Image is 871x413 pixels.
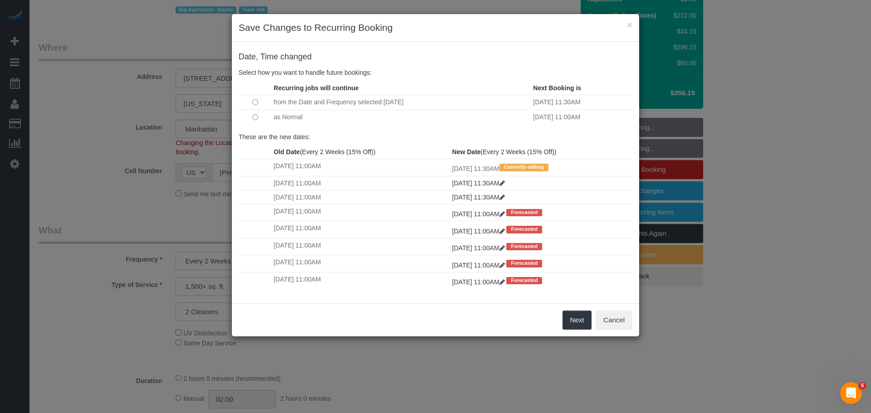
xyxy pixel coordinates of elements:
th: (Every 2 Weeks (15% Off)) [271,145,450,159]
p: Select how you want to handle future bookings: [239,68,632,77]
td: [DATE] 11:00AM [271,204,450,221]
span: 5 [859,382,866,389]
td: [DATE] 11:30AM [531,95,632,110]
th: (Every 2 Weeks (15% Off)) [450,145,632,159]
span: Forecasted [506,243,542,250]
strong: New Date [452,148,481,155]
strong: Old Date [274,148,300,155]
h3: Save Changes to Recurring Booking [239,21,632,34]
a: [DATE] 11:00AM [452,262,507,269]
button: Cancel [596,311,632,330]
td: [DATE] 11:00AM [271,176,450,190]
span: Currently editing [499,164,548,171]
td: [DATE] 11:00AM [271,159,450,176]
span: Forecasted [506,226,542,233]
td: [DATE] 11:00AM [271,221,450,238]
iframe: Intercom live chat [840,382,862,404]
span: Forecasted [506,260,542,267]
td: [DATE] 11:00AM [271,255,450,272]
td: [DATE] 11:30AM [450,159,632,176]
p: These are the new dates: [239,132,632,141]
a: [DATE] 11:00AM [452,278,507,286]
a: [DATE] 11:00AM [452,210,507,218]
button: × [627,20,632,29]
span: Forecasted [506,277,542,284]
td: as Normal [271,110,531,125]
td: [DATE] 11:00AM [271,238,450,255]
a: [DATE] 11:30AM [452,180,505,187]
td: from the Date and Frequency selected [DATE] [271,95,531,110]
span: Date, Time [239,52,278,61]
button: Next [563,311,592,330]
a: [DATE] 11:00AM [452,228,507,235]
td: [DATE] 11:00AM [271,272,450,289]
a: [DATE] 11:00AM [452,244,507,252]
strong: Next Booking is [533,84,581,92]
h4: changed [239,53,632,62]
strong: Recurring jobs will continue [274,84,358,92]
a: [DATE] 11:30AM [452,194,505,201]
span: Forecasted [506,209,542,216]
td: [DATE] 11:00AM [271,190,450,204]
td: [DATE] 11:00AM [531,110,632,125]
